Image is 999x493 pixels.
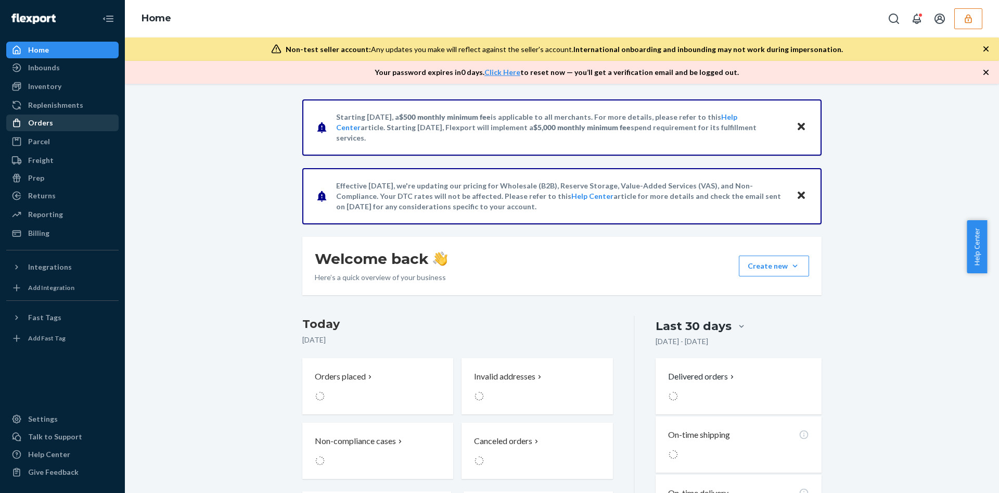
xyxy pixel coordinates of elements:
div: Inbounds [28,62,60,73]
span: Non-test seller account: [286,45,371,54]
h1: Welcome back [315,249,447,268]
div: Last 30 days [656,318,732,334]
button: Fast Tags [6,309,119,326]
a: Inbounds [6,59,119,76]
div: Settings [28,414,58,424]
div: Billing [28,228,49,238]
span: $500 monthly minimum fee [399,112,491,121]
div: Replenishments [28,100,83,110]
button: Delivered orders [668,371,736,383]
span: International onboarding and inbounding may not work during impersonation. [573,45,843,54]
a: Home [6,42,119,58]
button: Close [795,188,808,204]
a: Reporting [6,206,119,223]
div: Any updates you make will reflect against the seller's account. [286,44,843,55]
p: [DATE] [302,335,613,345]
div: Parcel [28,136,50,147]
div: Freight [28,155,54,166]
a: Add Fast Tag [6,330,119,347]
div: Inventory [28,81,61,92]
div: Help Center [28,449,70,460]
button: Invalid addresses [462,358,612,414]
div: Returns [28,191,56,201]
a: Home [142,12,171,24]
div: Integrations [28,262,72,272]
button: Orders placed [302,358,453,414]
h3: Today [302,316,613,333]
button: Open Search Box [883,8,904,29]
a: Orders [6,115,119,131]
span: Support [21,7,58,17]
button: Help Center [967,220,987,273]
button: Close Navigation [98,8,119,29]
div: Add Integration [28,283,74,292]
button: Give Feedback [6,464,119,481]
a: Replenishments [6,97,119,113]
p: Effective [DATE], we're updating our pricing for Wholesale (B2B), Reserve Storage, Value-Added Se... [336,181,786,212]
a: Freight [6,152,119,169]
a: Inventory [6,78,119,95]
a: Returns [6,187,119,204]
p: Your password expires in 0 days . to reset now — you’ll get a verification email and be logged out. [375,67,739,78]
button: Open account menu [929,8,950,29]
div: Give Feedback [28,467,79,477]
div: Fast Tags [28,312,61,323]
div: Reporting [28,209,63,220]
p: On-time shipping [668,429,730,441]
button: Talk to Support [6,428,119,445]
div: Prep [28,173,44,183]
button: Open notifications [906,8,927,29]
div: Home [28,45,49,55]
div: Orders [28,118,53,128]
button: Canceled orders [462,423,612,479]
a: Help Center [6,446,119,463]
img: hand-wave emoji [433,251,447,266]
p: Invalid addresses [474,371,535,383]
span: $5,000 monthly minimum fee [533,123,631,132]
p: Orders placed [315,371,366,383]
p: Canceled orders [474,435,532,447]
a: Help Center [571,192,613,200]
button: Integrations [6,259,119,275]
p: Starting [DATE], a is applicable to all merchants. For more details, please refer to this article... [336,112,786,143]
p: Here’s a quick overview of your business [315,272,447,283]
ol: breadcrumbs [133,4,180,34]
p: [DATE] - [DATE] [656,336,708,347]
div: Talk to Support [28,432,82,442]
p: Non-compliance cases [315,435,396,447]
a: Add Integration [6,280,119,296]
a: Prep [6,170,119,186]
div: Add Fast Tag [28,334,66,343]
a: Parcel [6,133,119,150]
img: Flexport logo [11,14,56,24]
button: Close [795,120,808,135]
a: Settings [6,411,119,427]
button: Create new [739,256,809,276]
a: Click Here [484,68,520,77]
button: Non-compliance cases [302,423,453,479]
a: Billing [6,225,119,242]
